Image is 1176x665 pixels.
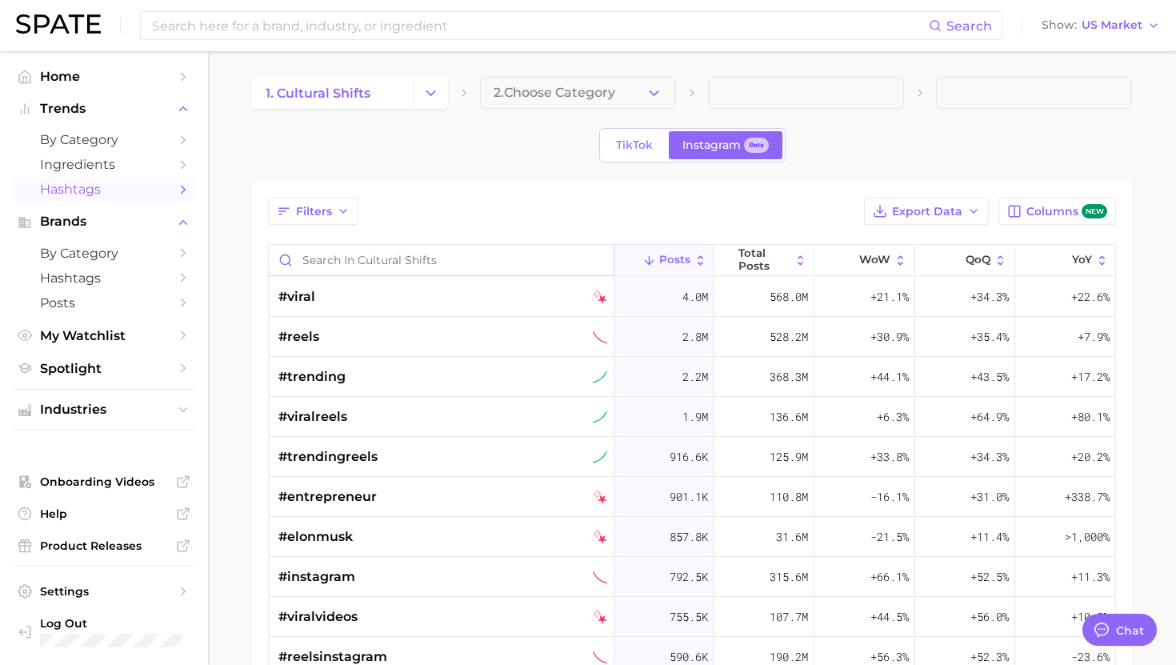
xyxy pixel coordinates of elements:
[269,277,1115,317] button: #viralinstagram falling star4.0m568.0m+21.1%+34.3%+22.6%
[1082,21,1142,30] span: US Market
[1071,607,1110,627] span: +10.8%
[1071,567,1110,587] span: +11.3%
[414,77,448,109] button: Change Category
[946,18,992,34] span: Search
[13,470,195,494] a: Onboarding Videos
[1065,529,1110,544] span: >1,000%
[616,138,653,152] span: TikTok
[870,287,909,306] span: +21.1%
[13,152,195,177] a: Ingredients
[669,131,782,159] a: InstagramBeta
[40,295,168,310] span: Posts
[269,437,1115,477] button: #trendingreelsinstagram sustained riser916.6k125.9m+33.8%+34.3%+20.2%
[1015,245,1115,276] button: YoY
[40,182,168,197] span: Hashtags
[770,607,808,627] span: 107.7m
[40,102,168,116] span: Trends
[659,254,690,266] span: Posts
[13,266,195,290] a: Hashtags
[269,245,614,275] input: Search in cultural shifts
[40,584,168,599] span: Settings
[1026,204,1107,219] span: Columns
[1071,407,1110,427] span: +80.1%
[915,245,1015,276] button: QoQ
[970,447,1009,467] span: +34.3%
[593,410,607,424] img: instagram sustained riser
[40,69,168,84] span: Home
[480,77,676,109] button: 2.Choose Category
[593,570,607,584] img: instagram sustained decliner
[614,245,714,276] button: Posts
[40,507,168,521] span: Help
[814,245,914,276] button: WoW
[40,361,168,376] span: Spotlight
[1038,15,1164,36] button: ShowUS Market
[13,323,195,348] a: My Watchlist
[13,241,195,266] a: by Category
[13,290,195,315] a: Posts
[770,567,808,587] span: 315.6m
[16,14,101,34] img: SPATE
[602,131,666,159] a: TikTok
[870,487,909,507] span: -16.1%
[13,64,195,89] a: Home
[738,247,790,272] span: Total Posts
[770,287,808,306] span: 568.0m
[269,317,1115,357] button: #reelsinstagram sustained decliner2.8m528.2m+30.9%+35.4%+7.9%
[670,487,708,507] span: 901.1k
[593,610,607,624] img: instagram falling star
[970,567,1009,587] span: +52.5%
[1071,367,1110,387] span: +17.2%
[13,210,195,234] button: Brands
[670,527,708,547] span: 857.8k
[13,127,195,152] a: by Category
[870,327,909,347] span: +30.9%
[770,447,808,467] span: 125.9m
[670,447,708,467] span: 916.6k
[40,270,168,286] span: Hashtags
[1082,204,1107,219] span: new
[266,86,370,101] span: 1. cultural shifts
[278,367,346,387] span: #trending
[278,607,358,627] span: #viralvideos
[278,287,315,306] span: #viral
[892,205,962,218] span: Export Data
[970,327,1009,347] span: +35.4%
[1065,487,1110,507] span: +338.7%
[269,477,1115,517] button: #entrepreneurinstagram falling star901.1k110.8m-16.1%+31.0%+338.7%
[770,407,808,427] span: 136.6m
[593,290,607,304] img: instagram falling star
[269,557,1115,597] button: #instagraminstagram sustained decliner792.5k315.6m+66.1%+52.5%+11.3%
[13,177,195,202] a: Hashtags
[13,502,195,526] a: Help
[40,246,168,261] span: by Category
[770,487,808,507] span: 110.8m
[278,527,353,547] span: #elonmusk
[278,327,319,347] span: #reels
[278,447,378,467] span: #trendingreels
[13,97,195,121] button: Trends
[13,579,195,603] a: Settings
[40,328,168,343] span: My Watchlist
[593,530,607,544] img: instagram falling star
[278,407,347,427] span: #viralreels
[776,527,808,547] span: 31.6m
[682,407,708,427] span: 1.9m
[770,367,808,387] span: 368.3m
[1042,21,1077,30] span: Show
[296,205,332,218] span: Filters
[870,527,909,547] span: -21.5%
[1071,447,1110,467] span: +20.2%
[1072,254,1092,266] span: YoY
[670,567,708,587] span: 792.5k
[150,12,929,39] input: Search here for a brand, industry, or ingredient
[13,611,195,652] a: Log out. Currently logged in with e-mail bdobbins@ambi.com.
[749,138,764,152] span: Beta
[682,327,708,347] span: 2.8m
[593,330,607,344] img: instagram sustained decliner
[682,138,741,152] span: Instagram
[13,356,195,381] a: Spotlight
[970,607,1009,627] span: +56.0%
[870,607,909,627] span: +44.5%
[269,597,1115,637] button: #viralvideosinstagram falling star755.5k107.7m+44.5%+56.0%+10.8%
